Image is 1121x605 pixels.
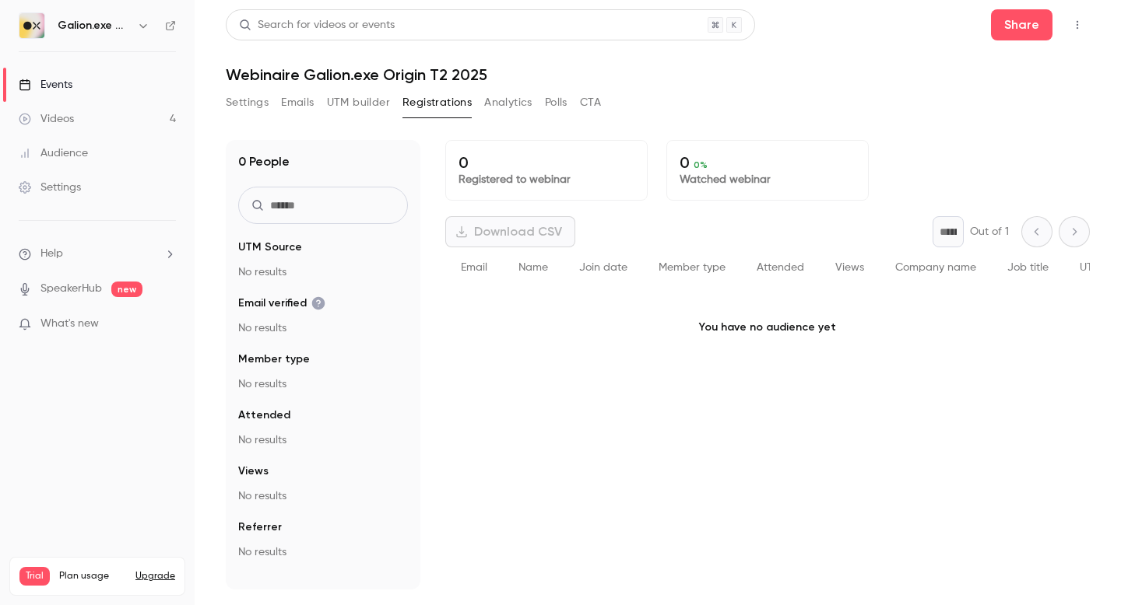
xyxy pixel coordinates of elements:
[680,172,856,187] p: Watched webinar
[659,262,726,273] span: Member type
[157,317,176,331] iframe: Noticeable Trigger
[111,282,142,297] span: new
[459,153,634,172] p: 0
[238,432,408,448] p: No results
[239,17,395,33] div: Search for videos or events
[238,152,290,171] h1: 0 People
[895,262,976,273] span: Company name
[970,224,1009,240] p: Out of 1
[19,145,88,161] div: Audience
[238,488,408,504] p: No results
[518,262,548,273] span: Name
[1007,262,1049,273] span: Job title
[402,90,472,115] button: Registrations
[40,316,99,332] span: What's new
[19,180,81,195] div: Settings
[238,264,408,280] p: No results
[238,519,282,535] span: Referrer
[238,296,325,311] span: Email verified
[991,9,1052,40] button: Share
[694,159,708,170] span: 0 %
[226,90,269,115] button: Settings
[19,77,72,93] div: Events
[680,153,856,172] p: 0
[19,13,44,38] img: Galion.exe Workshops
[461,262,487,273] span: Email
[135,570,175,582] button: Upgrade
[238,320,408,336] p: No results
[40,246,63,262] span: Help
[545,90,568,115] button: Polls
[238,351,310,367] span: Member type
[445,289,1090,366] p: You have no audience yet
[484,90,532,115] button: Analytics
[757,262,804,273] span: Attended
[579,262,627,273] span: Join date
[327,90,390,115] button: UTM builder
[238,463,269,479] span: Views
[238,240,408,560] section: facet-groups
[58,18,131,33] h6: Galion.exe Workshops
[59,570,126,582] span: Plan usage
[19,567,50,586] span: Trial
[40,281,102,297] a: SpeakerHub
[238,376,408,392] p: No results
[226,65,1090,84] h1: Webinaire Galion.exe Origin T2 2025
[238,407,290,423] span: Attended
[238,240,302,255] span: UTM Source
[19,111,74,127] div: Videos
[238,544,408,560] p: No results
[835,262,864,273] span: Views
[459,172,634,187] p: Registered to webinar
[19,246,176,262] li: help-dropdown-opener
[281,90,314,115] button: Emails
[580,90,601,115] button: CTA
